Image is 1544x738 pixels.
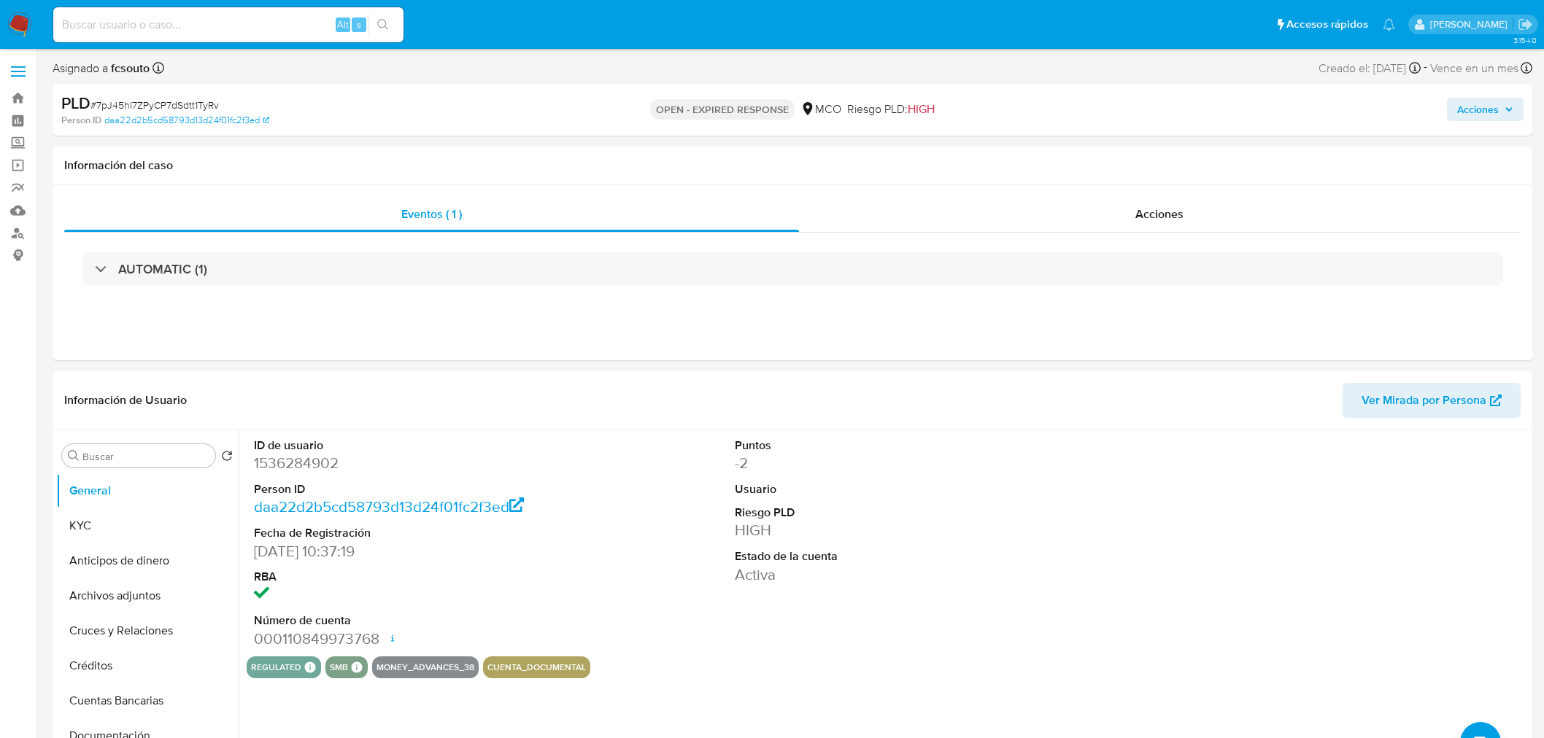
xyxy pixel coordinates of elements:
[64,393,187,408] h1: Información de Usuario
[82,450,209,463] input: Buscar
[56,543,239,578] button: Anticipos de dinero
[56,473,239,508] button: General
[254,453,560,473] dd: 1536284902
[1135,206,1184,222] span: Acciones
[68,450,80,462] button: Buscar
[251,664,301,670] button: regulated
[1286,17,1368,32] span: Accesos rápidos
[53,15,404,34] input: Buscar usuario o caso...
[56,508,239,543] button: KYC
[337,18,349,31] span: Alt
[1430,61,1518,77] span: Vence en un mes
[56,578,239,613] button: Archivos adjuntos
[847,101,935,117] span: Riesgo PLD:
[118,261,207,277] h3: AUTOMATIC (1)
[254,629,560,649] dd: 000110849973768
[64,158,1521,173] h1: Información del caso
[1430,18,1513,31] p: felipe.cayon@mercadolibre.com
[82,252,1503,286] div: AUTOMATIC (1)
[56,613,239,648] button: Cruces y Relaciones
[735,453,1041,473] dd: -2
[254,613,560,629] dt: Número de cuenta
[1457,98,1499,121] span: Acciones
[1319,58,1421,78] div: Creado el: [DATE]
[735,481,1041,497] dt: Usuario
[61,114,101,127] b: Person ID
[56,648,239,683] button: Créditos
[104,114,269,127] a: daa22d2b5cd58793d13d24f01fc2f3ed
[90,98,219,112] span: # 7pJ45hI7ZPyCP7dSdtt1TyRv
[487,664,586,670] button: cuenta_documental
[650,99,795,120] p: OPEN - EXPIRED RESPONSE
[735,505,1041,521] dt: Riesgo PLD
[1383,18,1395,31] a: Notificaciones
[254,541,560,562] dd: [DATE] 10:37:19
[735,548,1041,564] dt: Estado de la cuenta
[735,564,1041,585] dd: Activa
[377,664,474,670] button: money_advances_38
[735,438,1041,454] dt: Puntos
[1447,98,1524,121] button: Acciones
[368,15,398,35] button: search-icon
[254,525,560,541] dt: Fecha de Registración
[61,91,90,114] b: PLD
[330,664,348,670] button: smb
[254,438,560,454] dt: ID de usuario
[1343,383,1521,418] button: Ver Mirada por Persona
[1362,383,1486,418] span: Ver Mirada por Persona
[800,101,841,117] div: MCO
[1518,17,1533,32] a: Salir
[56,683,239,718] button: Cuentas Bancarias
[254,481,560,497] dt: Person ID
[1424,58,1427,78] span: -
[357,18,361,31] span: s
[254,569,560,585] dt: RBA
[401,206,462,222] span: Eventos ( 1 )
[254,496,525,517] a: daa22d2b5cd58793d13d24f01fc2f3ed
[908,101,935,117] span: HIGH
[735,520,1041,540] dd: HIGH
[108,60,150,77] b: fcsouto
[53,61,150,77] span: Asignado a
[221,450,233,466] button: Volver al orden por defecto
